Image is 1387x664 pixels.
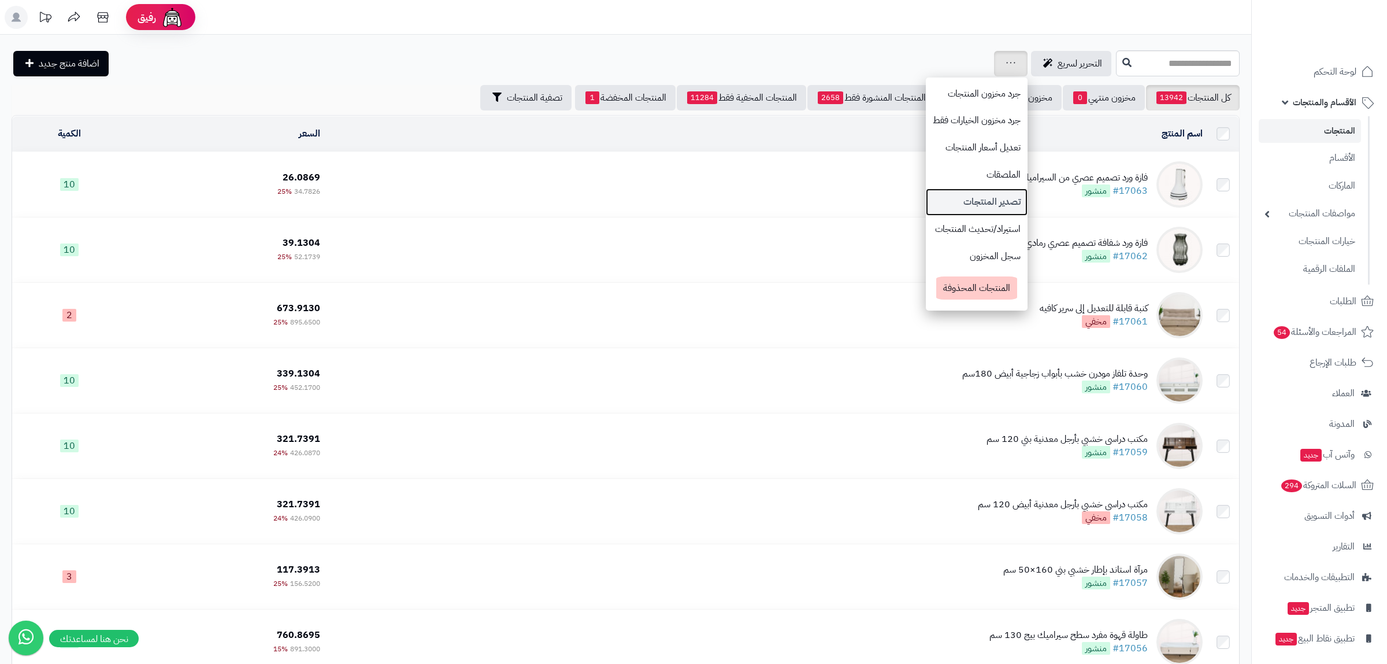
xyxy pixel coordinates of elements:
[1112,445,1148,459] a: #17059
[1259,625,1380,652] a: تطبيق نقاط البيعجديد
[1259,174,1361,198] a: الماركات
[1259,563,1380,591] a: التطبيقات والخدمات
[1082,250,1110,263] span: منشور
[1003,563,1148,577] div: مرآة استاند بإطار خشبي بني 160×50 سم
[283,171,320,185] span: 26.0869
[1259,119,1361,143] a: المنتجات
[1082,315,1110,328] span: مخفي
[926,107,1028,134] a: جرد مخزون الخيارات فقط
[1273,326,1291,340] span: 54
[277,432,320,446] span: 321.7391
[926,80,1028,108] a: جرد مخزون المنتجات
[1273,324,1356,340] span: المراجعات والأسئلة
[39,57,99,71] span: اضافة منتج جديد
[936,276,1017,300] span: المنتجات المحذوفة
[585,91,599,104] span: 1
[273,513,288,523] span: 24%
[1259,229,1361,254] a: خيارات المنتجات
[1329,416,1355,432] span: المدونة
[1156,423,1203,469] img: مكتب دراسي خشبي بأرجل معدنية بني 120 سم
[60,178,79,191] span: 10
[299,127,320,141] a: السعر
[1308,9,1376,33] img: logo-2.png
[294,252,320,262] span: 52.1739
[290,578,320,589] span: 156.5200
[277,186,292,197] span: 25%
[1162,127,1203,141] a: اسم المنتج
[1332,385,1355,401] span: العملاء
[138,10,156,24] span: رفيق
[1156,161,1203,208] img: فازة ورد تصميم عصري من السيراميك أبيض
[1112,576,1148,590] a: #17057
[480,85,572,110] button: تصفية المنتجات
[1112,641,1148,655] a: #17056
[283,236,320,250] span: 39.1304
[273,644,288,654] span: 15%
[926,243,1028,270] a: سجل المخزون
[62,309,76,322] span: 2
[1259,146,1361,171] a: الأقسام
[60,244,79,256] span: 10
[926,161,1028,189] a: الملصقات
[60,374,79,387] span: 10
[277,628,320,642] span: 760.8695
[1259,533,1380,560] a: التقارير
[928,270,1026,308] a: المنتجات المحذوفة
[1293,94,1356,110] span: الأقسام والمنتجات
[1259,287,1380,315] a: الطلبات
[290,644,320,654] span: 891.3000
[1063,85,1145,110] a: مخزون منتهي0
[58,127,81,141] a: الكمية
[1300,449,1322,462] span: جديد
[1259,502,1380,530] a: أدوات التسويق
[1112,380,1148,394] a: #17060
[1310,355,1356,371] span: طلبات الإرجاع
[1156,357,1203,404] img: وحدة تلفاز مودرن خشب بأبواب زجاجية أبيض 180سم
[1280,479,1303,493] span: 294
[1259,594,1380,622] a: تطبيق المتجرجديد
[161,6,184,29] img: ai-face.png
[273,448,288,458] span: 24%
[926,189,1028,216] a: تصدير المنتجات
[277,252,292,262] span: 25%
[60,505,79,518] span: 10
[1112,184,1148,198] a: #17063
[1274,630,1355,647] span: تطبيق نقاط البيع
[62,570,76,583] span: 3
[978,498,1148,511] div: مكتب دراسي خشبي بأرجل معدنية أبيض 120 سم
[60,636,79,648] span: 10
[1259,318,1380,346] a: المراجعات والأسئلة54
[1259,471,1380,499] a: السلات المتروكة294
[1082,511,1110,524] span: مخفي
[1280,477,1356,493] span: السلات المتروكة
[290,382,320,393] span: 452.1700
[1058,57,1102,71] span: التحرير لسريع
[1286,600,1355,616] span: تطبيق المتجر
[575,85,676,110] a: المنتجات المخفضة1
[1082,381,1110,393] span: منشور
[1259,410,1380,438] a: المدونة
[926,216,1028,243] a: استيراد/تحديث المنتجات
[1259,201,1361,226] a: مواصفات المنتجات
[290,448,320,458] span: 426.0870
[1082,642,1110,655] span: منشور
[1259,257,1361,282] a: الملفات الرقمية
[1156,292,1203,338] img: كنبة قابلة للتعديل إلى سرير كافيه
[1259,441,1380,469] a: وآتس آبجديد
[1073,91,1087,104] span: 0
[31,6,60,32] a: تحديثات المنصة
[1112,511,1148,525] a: #17058
[1259,349,1380,377] a: طلبات الإرجاع
[1156,91,1186,104] span: 13942
[1299,447,1355,463] span: وآتس آب
[1275,633,1297,645] span: جديد
[1304,508,1355,524] span: أدوات التسويق
[818,91,843,104] span: 2658
[1330,293,1356,309] span: الطلبات
[999,171,1148,185] div: فازة ورد تصميم عصري من السيراميك أبيض
[13,51,109,76] a: اضافة منتج جديد
[290,513,320,523] span: 426.0900
[1288,602,1309,615] span: جديد
[962,367,1148,381] div: وحدة تلفاز مودرن خشب بأبواب زجاجية أبيض 180سم
[926,134,1028,161] a: تعديل أسعار المنتجات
